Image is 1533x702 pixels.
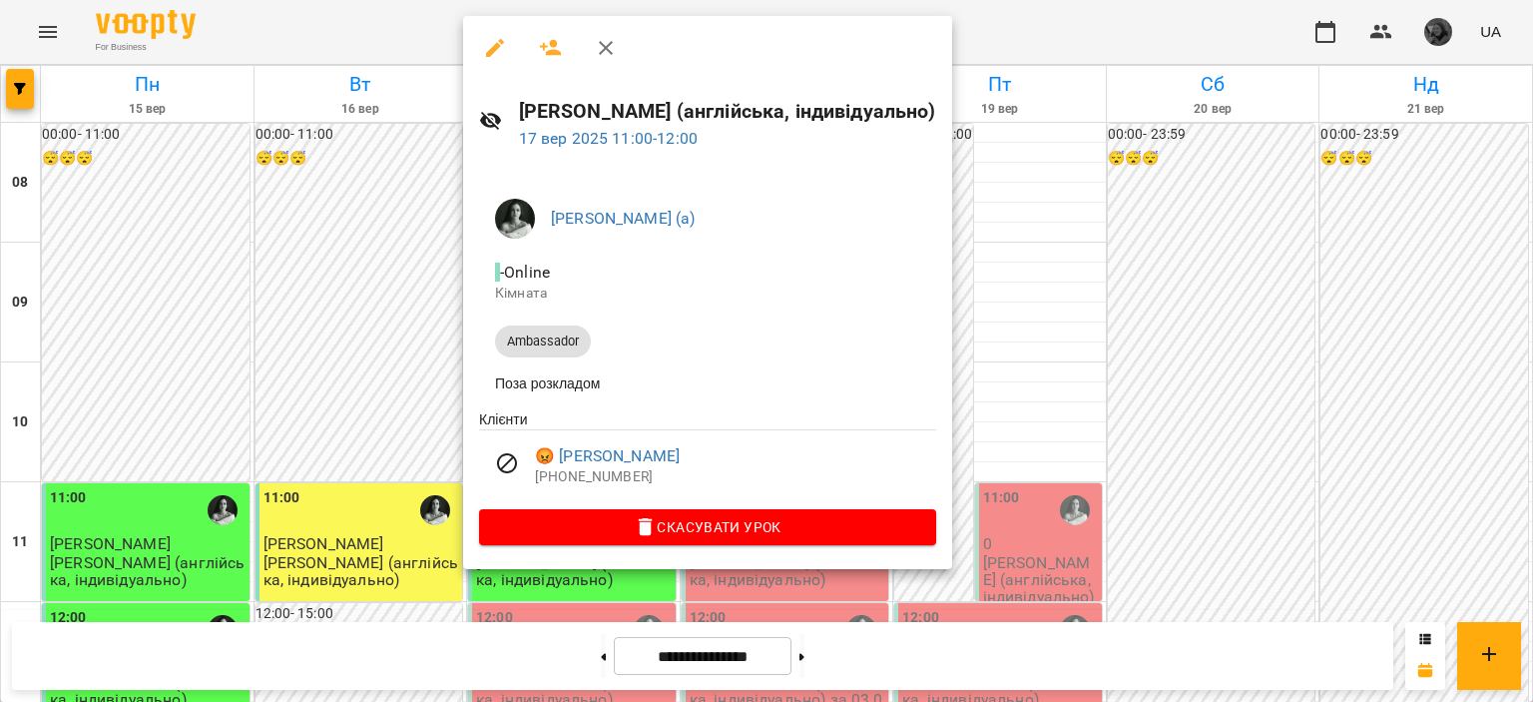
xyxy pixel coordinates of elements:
a: 😡 [PERSON_NAME] [535,444,680,468]
svg: Візит скасовано [495,451,519,475]
h6: [PERSON_NAME] (англійська, індивідуально) [519,96,936,127]
a: [PERSON_NAME] (а) [551,209,696,228]
li: Поза розкладом [479,365,936,401]
span: Скасувати Урок [495,515,920,539]
p: Кімната [495,284,920,304]
ul: Клієнти [479,409,936,509]
span: Ambassador [495,333,591,351]
p: [PHONE_NUMBER] [535,467,936,487]
img: cdfe8070fd8d32b0b250b072b9a46113.JPG [495,199,535,239]
button: Скасувати Урок [479,509,936,545]
a: 17 вер 2025 11:00-12:00 [519,129,698,148]
span: - Online [495,263,554,282]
